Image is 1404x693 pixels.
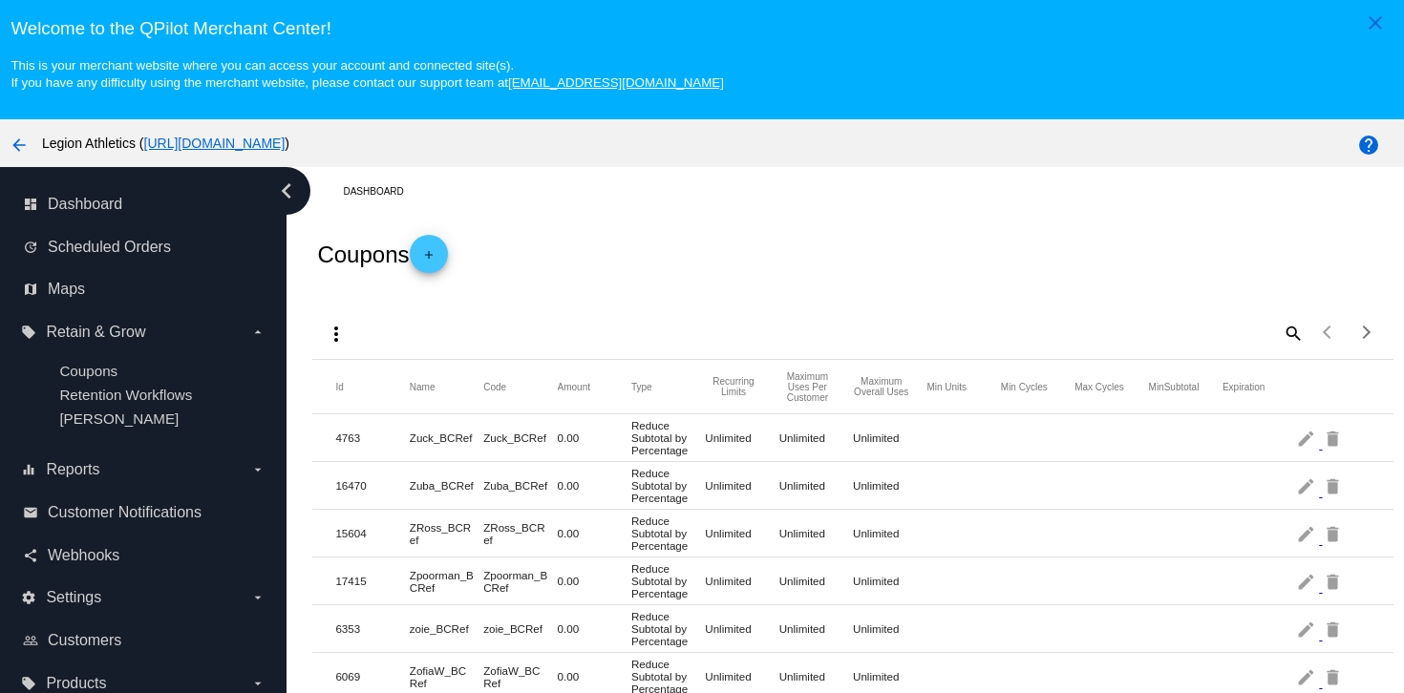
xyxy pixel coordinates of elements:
span: Scheduled Orders [48,239,171,256]
button: Change sorting for Code [483,381,506,392]
button: Change sorting for MaxCycles [1074,381,1124,392]
mat-icon: delete [1323,661,1346,691]
mat-cell: Unlimited [779,522,853,544]
a: [URL][DOMAIN_NAME] [144,136,286,151]
mat-cell: 15604 [335,522,409,544]
mat-cell: Zpoorman_BCRef [483,564,557,598]
mat-cell: 0.00 [558,522,631,544]
mat-cell: Unlimited [779,570,853,592]
mat-cell: Zuck_BCRef [410,427,483,449]
i: chevron_left [271,176,302,206]
button: Change sorting for DiscountType [631,381,652,392]
a: map Maps [23,274,266,304]
a: update Scheduled Orders [23,232,266,262]
span: Customers [48,632,121,649]
mat-cell: ZRoss_BCRef [483,516,557,551]
mat-cell: Unlimited [779,427,853,449]
span: Maps [48,281,85,298]
mat-icon: edit [1296,566,1319,596]
span: Settings [46,589,101,606]
mat-cell: Unlimited [853,427,926,449]
mat-cell: Unlimited [853,665,926,687]
mat-cell: Unlimited [779,665,853,687]
mat-icon: add [417,248,440,271]
mat-icon: delete [1323,518,1346,548]
span: Customer Notifications [48,504,202,521]
button: Change sorting for Name [410,381,436,392]
i: map [23,282,38,297]
a: Coupons [59,363,117,379]
mat-cell: Unlimited [853,570,926,592]
mat-icon: delete [1323,423,1346,452]
h3: Welcome to the QPilot Merchant Center! [11,18,1393,39]
a: [EMAIL_ADDRESS][DOMAIN_NAME] [508,75,724,90]
mat-icon: arrow_back [8,134,31,157]
mat-cell: 16470 [335,474,409,496]
mat-cell: Reduce Subtotal by Percentage [631,462,705,509]
mat-cell: Unlimited [705,570,778,592]
span: Webhooks [48,547,119,564]
mat-cell: Unlimited [779,618,853,640]
i: people_outline [23,633,38,648]
mat-icon: edit [1296,471,1319,500]
a: people_outline Customers [23,625,266,656]
i: local_offer [21,325,36,340]
mat-icon: delete [1323,614,1346,643]
i: local_offer [21,676,36,691]
mat-cell: Unlimited [853,522,926,544]
i: update [23,240,38,255]
mat-icon: help [1357,134,1380,157]
button: Change sorting for CustomerConversionLimits [779,371,836,403]
span: Reports [46,461,99,478]
mat-icon: edit [1296,614,1319,643]
mat-cell: Unlimited [779,474,853,496]
mat-cell: Reduce Subtotal by Percentage [631,605,705,652]
mat-cell: Unlimited [705,474,778,496]
span: Products [46,675,106,692]
a: email Customer Notifications [23,497,266,528]
mat-icon: edit [1296,423,1319,452]
button: Next page [1348,313,1386,351]
a: share Webhooks [23,540,266,571]
mat-cell: 6353 [335,618,409,640]
h2: Coupons [317,235,447,273]
i: email [23,505,38,520]
mat-cell: Unlimited [705,665,778,687]
i: dashboard [23,197,38,212]
button: Change sorting for ExpirationDate [1223,381,1265,392]
mat-cell: zoie_BCRef [410,618,483,640]
mat-cell: 0.00 [558,618,631,640]
mat-icon: edit [1296,518,1319,548]
mat-cell: Unlimited [705,618,778,640]
i: arrow_drop_down [250,325,266,340]
i: settings [21,590,36,605]
small: This is your merchant website where you can access your account and connected site(s). If you hav... [11,58,723,90]
button: Previous page [1309,313,1348,351]
mat-cell: Reduce Subtotal by Percentage [631,414,705,461]
mat-icon: edit [1296,661,1319,691]
i: arrow_drop_down [250,676,266,691]
i: equalizer [21,462,36,477]
mat-icon: delete [1323,566,1346,596]
mat-cell: Unlimited [853,474,926,496]
mat-cell: Unlimited [853,618,926,640]
span: Dashboard [48,196,122,213]
mat-cell: zoie_BCRef [483,618,557,640]
a: dashboard Dashboard [23,189,266,220]
span: Legion Athletics ( ) [42,136,289,151]
a: Dashboard [343,177,420,206]
a: Retention Workflows [59,387,192,403]
mat-icon: close [1364,11,1387,34]
mat-cell: 0.00 [558,570,631,592]
a: [PERSON_NAME] [59,410,179,427]
mat-cell: 0.00 [558,427,631,449]
mat-cell: Zuba_BCRef [410,474,483,496]
mat-icon: delete [1323,471,1346,500]
button: Change sorting for MinSubtotal [1149,381,1200,392]
mat-cell: Zuck_BCRef [483,427,557,449]
button: Change sorting for MinUnits [926,381,967,392]
button: Change sorting for RecurringLimits [705,376,761,397]
mat-icon: more_vert [325,323,348,346]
